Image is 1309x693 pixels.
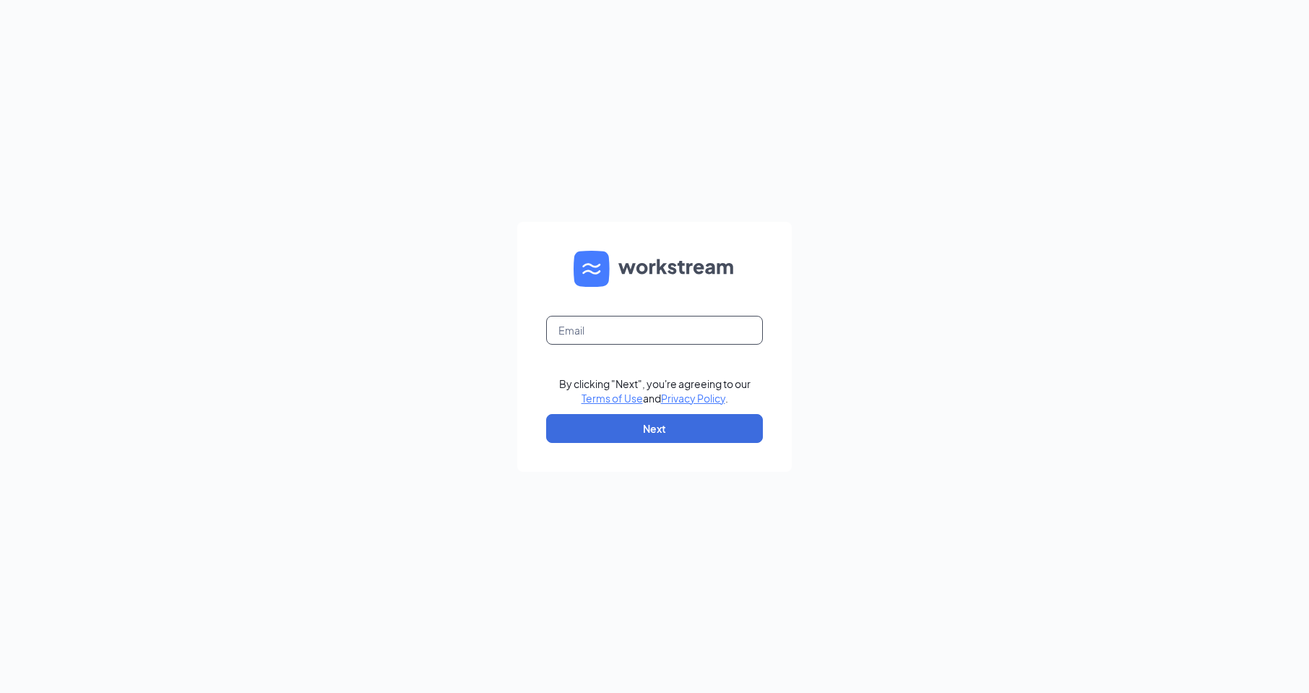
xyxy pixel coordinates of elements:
a: Privacy Policy [661,392,725,405]
div: By clicking "Next", you're agreeing to our and . [559,376,751,405]
button: Next [546,414,763,443]
input: Email [546,316,763,345]
a: Terms of Use [582,392,643,405]
img: WS logo and Workstream text [574,251,735,287]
